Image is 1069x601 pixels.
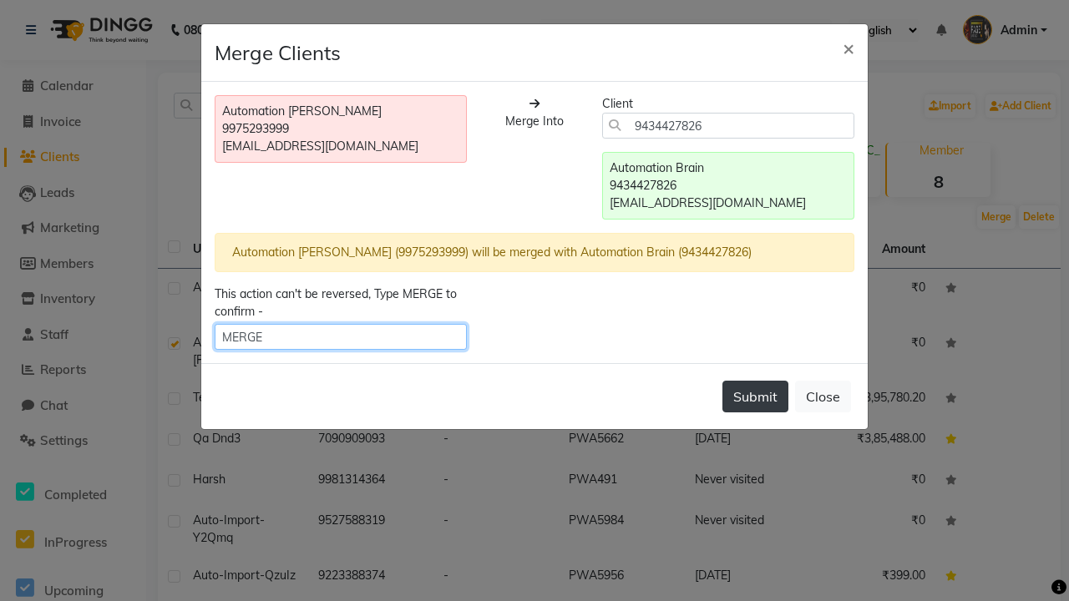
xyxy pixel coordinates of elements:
[215,324,467,350] input: MERGE
[215,233,854,272] div: Automation [PERSON_NAME] (9975293999) will be merged with Automation Brain (9434427826)
[829,24,868,71] button: Close
[610,177,847,194] div: 9434427826
[505,113,564,130] div: Merge Into
[215,285,467,321] div: This action can't be reversed, Type MERGE to confirm -
[602,95,854,113] div: Client
[222,138,459,155] div: [EMAIL_ADDRESS][DOMAIN_NAME]
[795,381,851,412] button: Close
[843,35,854,60] span: ×
[610,159,847,177] div: Automation Brain
[222,103,459,120] div: Automation [PERSON_NAME]
[610,194,847,212] div: [EMAIL_ADDRESS][DOMAIN_NAME]
[215,38,341,68] h4: Merge Clients
[722,381,788,412] button: Submit
[222,120,459,138] div: 9975293999
[602,113,854,139] input: Search by Name/Mobile/Email/Code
